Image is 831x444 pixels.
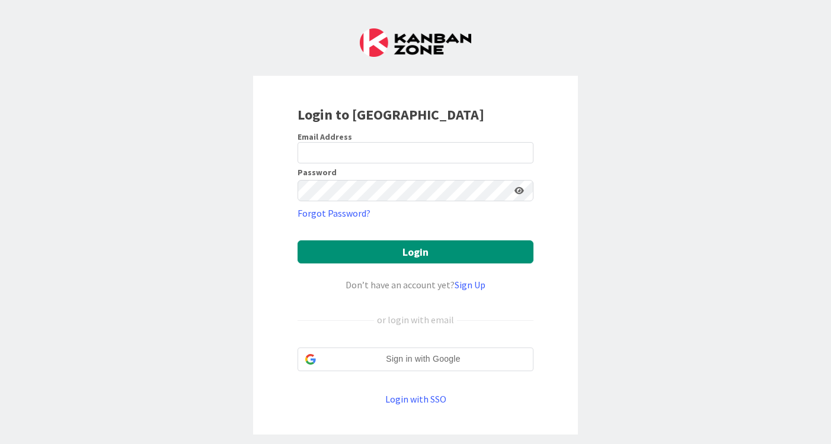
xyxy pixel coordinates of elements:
div: Sign in with Google [298,348,533,371]
img: Kanban Zone [360,28,471,57]
button: Login [298,240,533,263]
div: or login with email [374,313,457,327]
span: Sign in with Google [321,353,526,365]
label: Password [298,168,337,176]
a: Login with SSO [385,393,446,405]
div: Don’t have an account yet? [298,278,533,292]
a: Forgot Password? [298,206,370,220]
label: Email Address [298,131,352,142]
b: Login to [GEOGRAPHIC_DATA] [298,105,484,124]
a: Sign Up [455,279,485,291]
